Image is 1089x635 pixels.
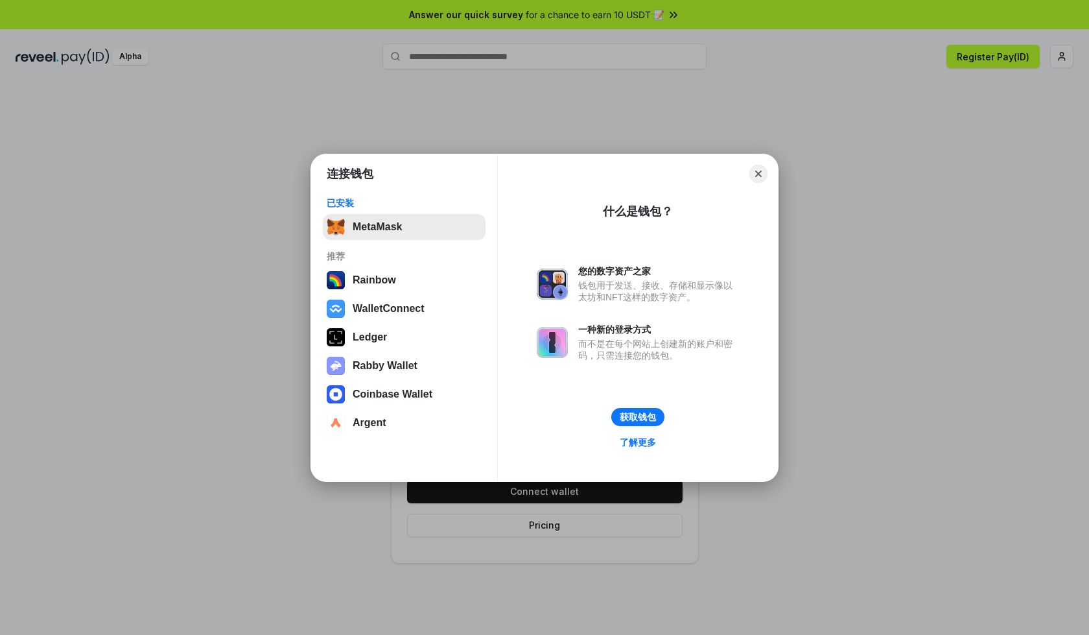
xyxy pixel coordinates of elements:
[327,166,373,182] h1: 连接钱包
[323,267,486,293] button: Rainbow
[353,221,402,233] div: MetaMask
[620,437,656,448] div: 了解更多
[353,274,396,286] div: Rainbow
[603,204,673,219] div: 什么是钱包？
[578,324,739,335] div: 一种新的登录方式
[612,434,664,451] a: 了解更多
[327,218,345,236] img: svg+xml,%3Csvg%20fill%3D%22none%22%20height%3D%2233%22%20viewBox%3D%220%200%2035%2033%22%20width%...
[578,265,739,277] div: 您的数字资产之家
[353,389,432,400] div: Coinbase Wallet
[327,414,345,432] img: svg+xml,%3Csvg%20width%3D%2228%22%20height%3D%2228%22%20viewBox%3D%220%200%2028%2028%22%20fill%3D...
[578,280,739,303] div: 钱包用于发送、接收、存储和显示像以太坊和NFT这样的数字资产。
[353,331,387,343] div: Ledger
[323,381,486,407] button: Coinbase Wallet
[323,296,486,322] button: WalletConnect
[327,197,482,209] div: 已安装
[537,327,568,358] img: svg+xml,%3Csvg%20xmlns%3D%22http%3A%2F%2Fwww.w3.org%2F2000%2Fsvg%22%20fill%3D%22none%22%20viewBox...
[323,214,486,240] button: MetaMask
[578,338,739,361] div: 而不是在每个网站上创建新的账户和密码，只需连接您的钱包。
[611,408,664,426] button: 获取钱包
[323,353,486,379] button: Rabby Wallet
[327,357,345,375] img: svg+xml,%3Csvg%20xmlns%3D%22http%3A%2F%2Fwww.w3.org%2F2000%2Fsvg%22%20fill%3D%22none%22%20viewBox...
[323,324,486,350] button: Ledger
[749,165,767,183] button: Close
[353,303,425,315] div: WalletConnect
[353,417,386,429] div: Argent
[327,250,482,262] div: 推荐
[620,411,656,423] div: 获取钱包
[353,360,417,372] div: Rabby Wallet
[327,300,345,318] img: svg+xml,%3Csvg%20width%3D%2228%22%20height%3D%2228%22%20viewBox%3D%220%200%2028%2028%22%20fill%3D...
[327,385,345,403] img: svg+xml,%3Csvg%20width%3D%2228%22%20height%3D%2228%22%20viewBox%3D%220%200%2028%2028%22%20fill%3D...
[327,271,345,289] img: svg+xml,%3Csvg%20width%3D%22120%22%20height%3D%22120%22%20viewBox%3D%220%200%20120%20120%22%20fil...
[537,269,568,300] img: svg+xml,%3Csvg%20xmlns%3D%22http%3A%2F%2Fwww.w3.org%2F2000%2Fsvg%22%20fill%3D%22none%22%20viewBox...
[327,328,345,346] img: svg+xml,%3Csvg%20xmlns%3D%22http%3A%2F%2Fwww.w3.org%2F2000%2Fsvg%22%20width%3D%2228%22%20height%3...
[323,410,486,436] button: Argent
